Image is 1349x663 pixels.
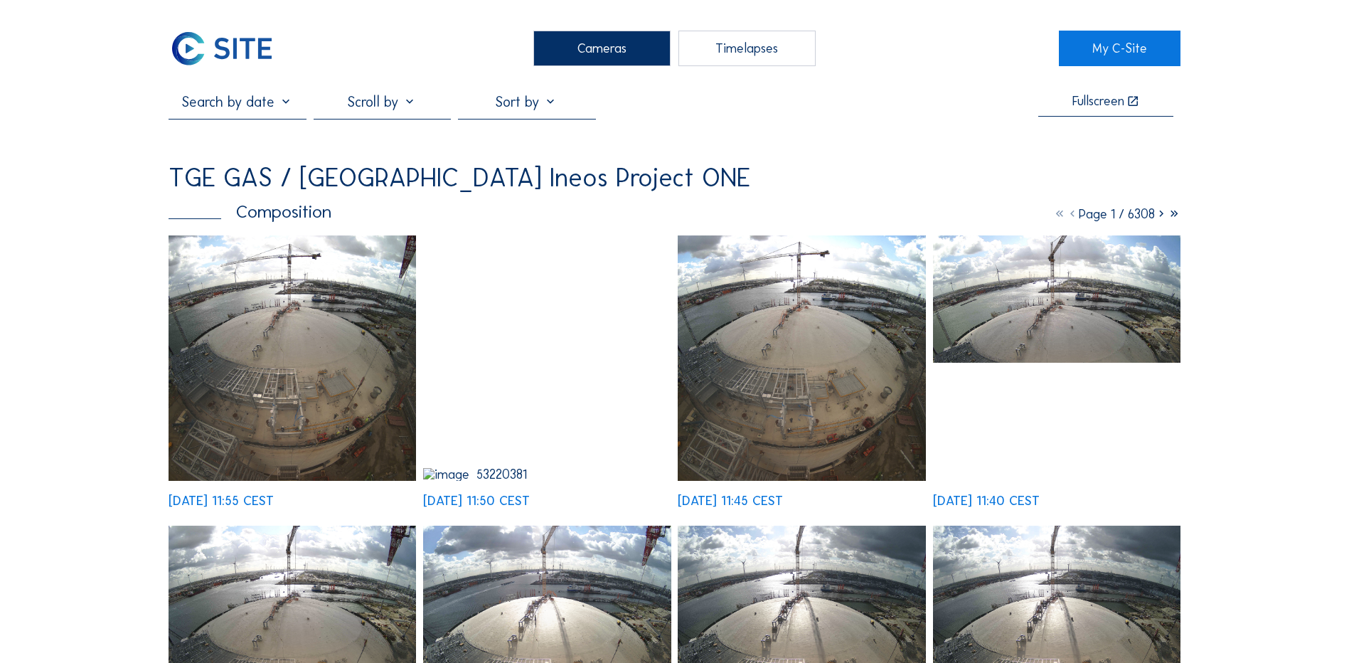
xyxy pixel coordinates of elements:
img: C-SITE Logo [169,31,274,66]
img: image_53220418 [169,235,416,481]
div: Fullscreen [1072,95,1124,108]
div: [DATE] 11:40 CEST [933,494,1040,507]
span: Page 1 / 6308 [1079,206,1155,222]
div: [DATE] 11:55 CEST [169,494,274,507]
div: TGE GAS / [GEOGRAPHIC_DATA] Ineos Project ONE [169,165,750,191]
div: Composition [169,203,331,221]
div: [DATE] 11:50 CEST [423,494,530,507]
a: C-SITE Logo [169,31,290,66]
input: Search by date 󰅀 [169,93,306,110]
a: My C-Site [1059,31,1180,66]
img: image_53219870 [678,235,925,481]
img: image_53219705 [933,235,1180,481]
div: [DATE] 11:45 CEST [678,494,783,507]
img: image_53220381 [423,468,671,481]
div: Cameras [533,31,671,66]
div: Timelapses [678,31,816,66]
